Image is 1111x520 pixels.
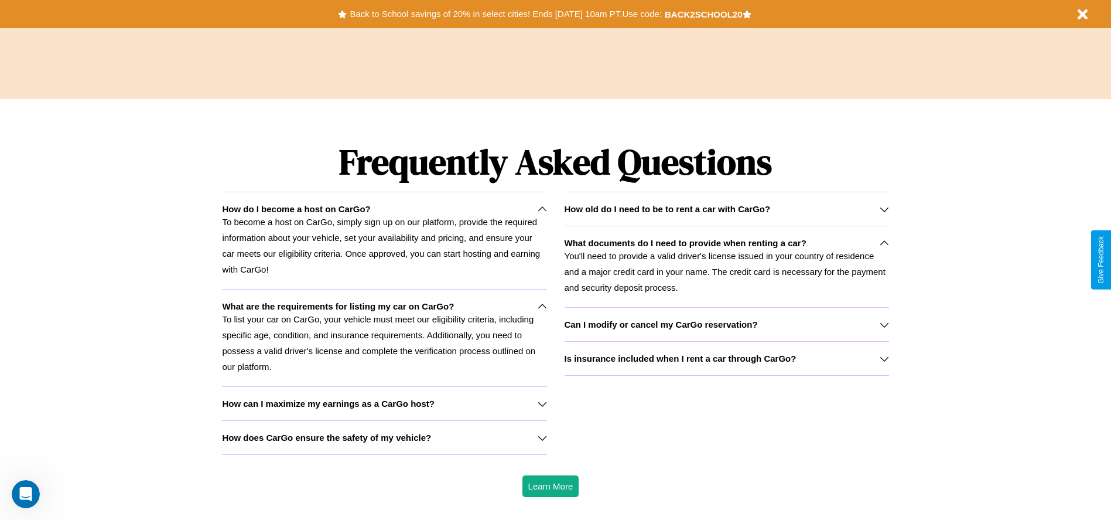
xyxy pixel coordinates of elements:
div: Give Feedback [1097,236,1105,284]
h3: What are the requirements for listing my car on CarGo? [222,301,454,311]
h3: Can I modify or cancel my CarGo reservation? [565,320,758,329]
h1: Frequently Asked Questions [222,132,888,192]
h3: How does CarGo ensure the safety of my vehicle? [222,433,431,443]
button: Back to School savings of 20% in select cities! Ends [DATE] 10am PT.Use code: [347,6,664,22]
h3: Is insurance included when I rent a car through CarGo? [565,354,796,363]
h3: What documents do I need to provide when renting a car? [565,238,806,248]
b: BACK2SCHOOL20 [665,9,743,19]
h3: How do I become a host on CarGo? [222,204,370,214]
h3: How can I maximize my earnings as a CarGo host? [222,399,435,409]
p: To become a host on CarGo, simply sign up on our platform, provide the required information about... [222,214,546,277]
button: Learn More [522,475,579,497]
p: You'll need to provide a valid driver's license issued in your country of residence and a major c... [565,248,889,295]
p: To list your car on CarGo, your vehicle must meet our eligibility criteria, including specific ag... [222,311,546,375]
h3: How old do I need to be to rent a car with CarGo? [565,204,771,214]
iframe: Intercom live chat [12,480,40,508]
